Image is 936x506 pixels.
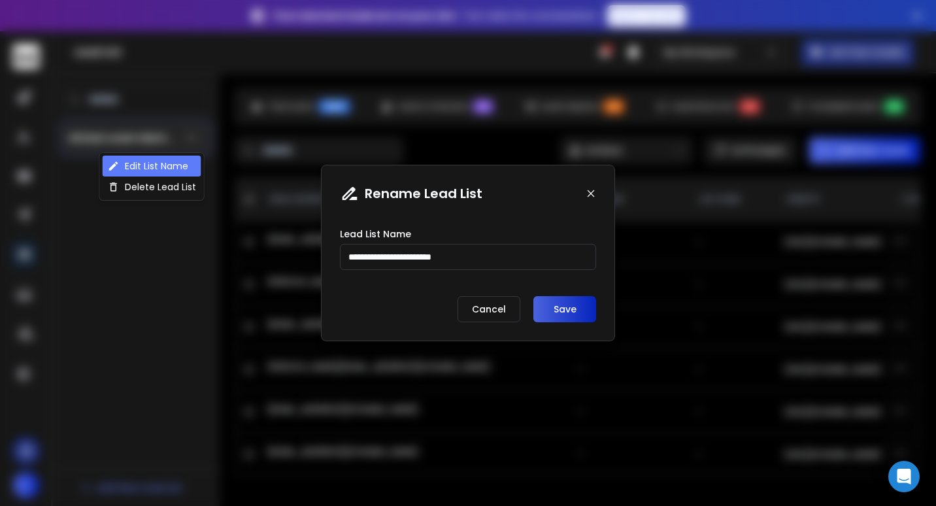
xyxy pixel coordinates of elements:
h1: Rename Lead List [365,184,482,203]
button: Save [533,296,596,322]
p: Cancel [458,296,520,322]
p: Edit List Name [125,160,188,173]
label: Lead List Name [340,229,411,239]
p: Delete Lead List [125,180,196,194]
div: Open Intercom Messenger [888,461,920,492]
